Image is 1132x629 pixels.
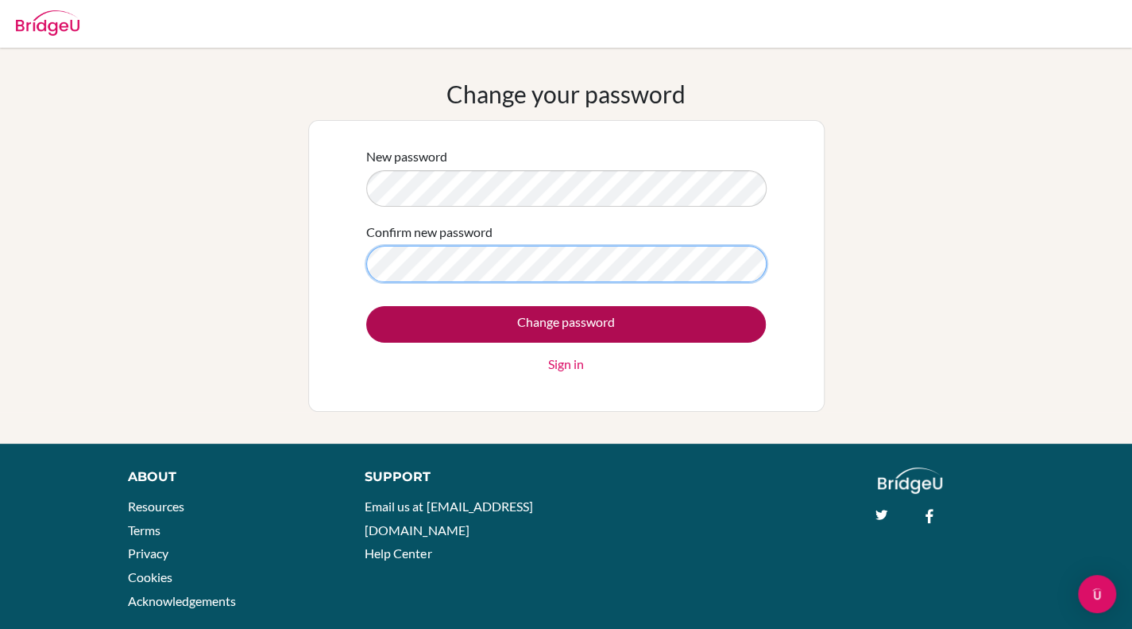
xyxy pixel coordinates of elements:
a: Terms [128,522,160,538]
a: Privacy [128,546,168,561]
a: Acknowledgements [128,593,236,608]
div: About [128,468,329,487]
a: Cookies [128,569,172,584]
img: logo_white@2x-f4f0deed5e89b7ecb1c2cc34c3e3d731f90f0f143d5ea2071677605dd97b5244.png [878,468,942,494]
a: Resources [128,499,184,514]
a: Email us at [EMAIL_ADDRESS][DOMAIN_NAME] [365,499,532,538]
h1: Change your password [446,80,686,108]
a: Sign in [548,355,584,374]
a: Help Center [365,546,431,561]
input: Change password [366,306,766,343]
img: Bridge-U [16,10,79,36]
label: Confirm new password [366,223,493,242]
label: New password [366,147,447,166]
div: Open Intercom Messenger [1078,575,1116,613]
div: Support [365,468,550,487]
